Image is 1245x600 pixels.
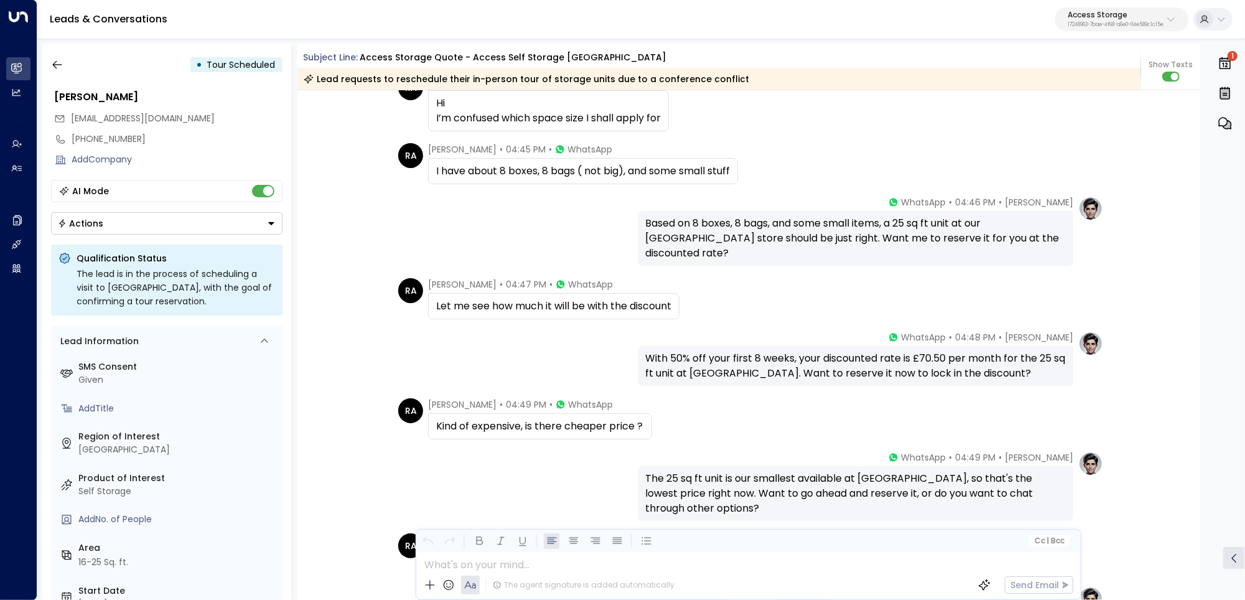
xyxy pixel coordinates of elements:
div: 16-25 Sq. ft. [79,556,129,569]
span: • [999,196,1002,209]
span: WhatsApp [567,143,612,156]
div: Lead requests to reschedule their in-person tour of storage units due to a conference conflict [304,73,750,85]
span: • [949,196,952,209]
span: 1 [1228,51,1238,61]
span: • [500,398,503,411]
span: WhatsApp [901,196,946,209]
button: Actions [51,212,282,235]
span: 04:46 PM [955,196,996,209]
span: 04:45 PM [506,143,546,156]
span: Subject Line: [304,51,358,63]
label: Start Date [79,584,277,598]
div: Given [79,373,277,387]
div: The agent signature is added automatically [493,579,674,591]
label: Region of Interest [79,430,277,443]
div: [GEOGRAPHIC_DATA] [79,443,277,456]
span: Cc Bcc [1035,537,1065,545]
a: Leads & Conversations [50,12,167,26]
div: AI Mode [73,185,110,197]
div: I have about 8 boxes, 8 bags ( not big), and some small stuff [436,164,730,179]
div: Based on 8 boxes, 8 bags, and some small items, a 25 sq ft unit at our [GEOGRAPHIC_DATA] store sh... [645,216,1066,261]
div: [PERSON_NAME] [55,90,282,105]
span: | [1047,537,1049,545]
p: 17248963-7bae-4f68-a6e0-04e589c1c15e [1068,22,1163,27]
label: SMS Consent [79,360,277,373]
button: Redo [442,533,457,549]
label: Product of Interest [79,472,277,485]
span: • [500,143,503,156]
span: WhatsApp [901,451,946,464]
span: • [549,398,553,411]
span: [EMAIL_ADDRESS][DOMAIN_NAME] [72,112,215,124]
div: AddCompany [72,153,282,166]
div: RA [398,278,423,303]
p: Access Storage [1068,11,1163,19]
p: Qualification Status [77,252,275,265]
button: Cc|Bcc [1030,535,1070,547]
span: [PERSON_NAME] [1005,331,1073,344]
button: Access Storage17248963-7bae-4f68-a6e0-04e589c1c15e [1055,7,1188,31]
div: AddTitle [79,402,277,415]
div: The lead is in the process of scheduling a visit to [GEOGRAPHIC_DATA], with the goal of confirmin... [77,267,275,308]
span: [PERSON_NAME] [1005,196,1073,209]
div: • [197,54,203,76]
div: Hi I’m confused which space size I shall apply for [436,96,661,126]
span: [PERSON_NAME] [428,278,497,291]
div: Actions [58,218,104,229]
span: • [949,331,952,344]
span: WhatsApp [568,398,613,411]
span: [PERSON_NAME] [428,143,497,156]
div: RA [398,398,423,423]
div: With 50% off your first 8 weeks, your discounted rate is £70.50 per month for the 25 sq ft unit a... [645,351,1066,381]
span: 04:49 PM [955,451,996,464]
div: Lead Information [57,335,139,348]
span: • [949,451,952,464]
img: profile-logo.png [1078,331,1103,356]
label: Area [79,541,277,555]
span: WhatsApp [901,331,946,344]
div: Button group with a nested menu [51,212,282,235]
div: RA [398,533,423,558]
span: ro_ro929@hotmail.com [72,112,215,125]
div: Self Storage [79,485,277,498]
img: profile-logo.png [1078,451,1103,476]
span: • [500,278,503,291]
span: • [999,451,1002,464]
div: RA [398,143,423,168]
span: Tour Scheduled [207,59,276,71]
span: WhatsApp [568,278,613,291]
img: profile-logo.png [1078,196,1103,221]
span: • [549,278,553,291]
button: Undo [420,533,436,549]
div: [PHONE_NUMBER] [72,133,282,146]
span: • [999,331,1002,344]
span: 04:48 PM [955,331,996,344]
div: Access Storage Quote - Access Self Storage [GEOGRAPHIC_DATA] [360,51,666,64]
span: Show Texts [1149,59,1193,70]
div: Let me see how much it will be with the discount [436,299,671,314]
span: [PERSON_NAME] [428,398,497,411]
div: AddNo. of People [79,513,277,526]
div: Kind of expensive, is there cheaper price ? [436,419,644,434]
button: 1 [1215,50,1236,77]
span: [PERSON_NAME] [1005,451,1073,464]
span: 04:47 PM [506,278,546,291]
div: The 25 sq ft unit is our smallest available at [GEOGRAPHIC_DATA], so that's the lowest price righ... [645,471,1066,516]
span: 04:49 PM [506,398,546,411]
span: • [549,143,552,156]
